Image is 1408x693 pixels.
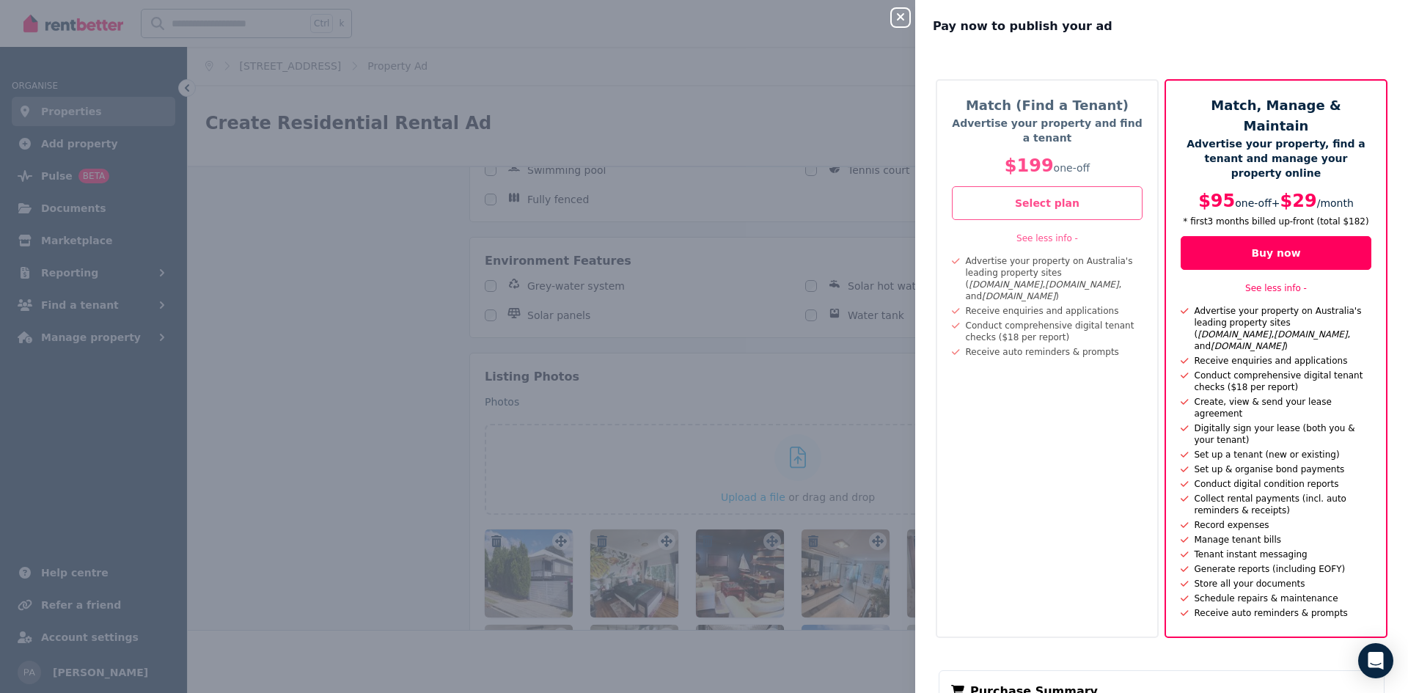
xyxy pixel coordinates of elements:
[1189,519,1269,531] div: Record expenses
[1317,197,1354,209] span: / month
[969,279,1042,290] i: [DOMAIN_NAME]
[960,305,1119,317] div: Receive enquiries and applications
[1016,233,1078,243] a: See less info -
[1189,355,1348,367] div: Receive enquiries and applications
[1235,197,1272,209] span: one-off
[1005,155,1054,176] span: $199
[1198,329,1271,340] i: [DOMAIN_NAME]
[1181,216,1371,227] p: * first 3 month s billed up-front (total $182 )
[1272,197,1280,209] span: +
[1280,191,1317,211] span: $29
[1045,279,1118,290] i: [DOMAIN_NAME]
[1189,305,1372,352] div: Advertise your property on Australia's leading property sites ( , , and )
[1189,607,1348,619] div: Receive auto reminders & prompts
[952,186,1143,220] button: Select plan
[1181,95,1371,136] h5: Match, Manage & Maintain
[960,320,1143,343] div: Conduct comprehensive digital tenant checks ($18 per report)
[952,95,1143,116] h5: Match (Find a Tenant)
[1189,449,1340,461] div: Set up a tenant (new or existing)
[1189,593,1338,604] div: Schedule repairs & maintenance
[1189,370,1372,393] div: Conduct comprehensive digital tenant checks ($18 per report)
[1358,643,1393,678] div: Open Intercom Messenger
[1198,191,1235,211] span: $95
[1189,422,1372,446] div: Digitally sign your lease (both you & your tenant)
[1189,493,1372,516] div: Collect rental payments (incl. auto reminders & receipts)
[1245,283,1307,293] a: See less info -
[952,116,1143,145] p: Advertise your property and find a tenant
[1189,463,1345,475] div: Set up & organise bond payments
[960,255,1143,302] div: Advertise your property on Australia's leading property sites ( , , and )
[982,291,1055,301] i: [DOMAIN_NAME]
[1181,236,1371,270] button: Buy now
[1189,549,1308,560] div: Tenant instant messaging
[1189,396,1372,419] div: Create, view & send your lease agreement
[933,18,1112,35] span: Pay now to publish your ad
[1189,563,1346,575] div: Generate reports (including EOFY)
[1181,136,1371,180] p: Advertise your property, find a tenant and manage your property online
[1274,329,1347,340] i: [DOMAIN_NAME]
[1189,534,1282,546] div: Manage tenant bills
[1189,478,1339,490] div: Conduct digital condition reports
[960,346,1119,358] div: Receive auto reminders & prompts
[1211,341,1284,351] i: [DOMAIN_NAME]
[1054,162,1090,174] span: one-off
[1189,578,1305,590] div: Store all your documents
